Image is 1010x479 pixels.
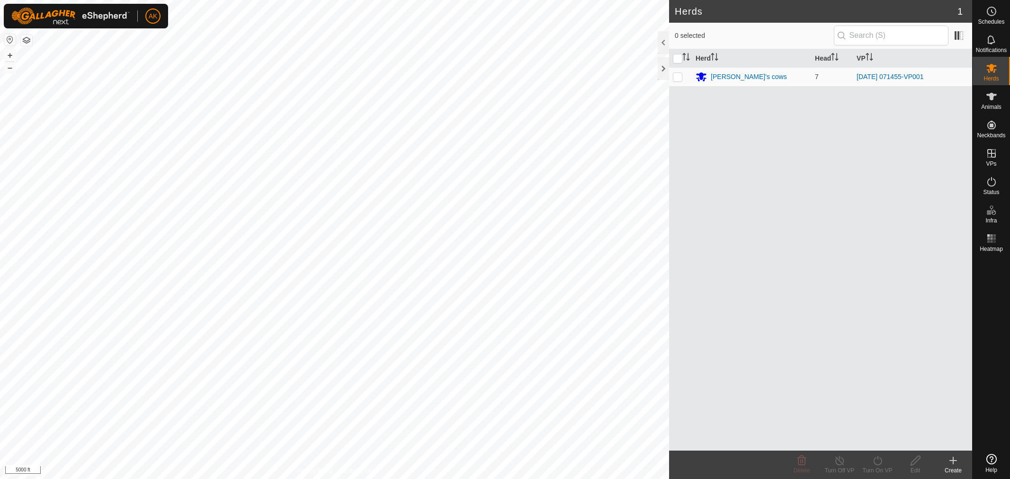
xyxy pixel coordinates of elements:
button: + [4,50,16,61]
span: Heatmap [980,246,1003,252]
p-sorticon: Activate to sort [682,54,690,62]
span: Status [983,189,999,195]
span: 0 selected [675,31,834,41]
div: Create [934,466,972,475]
div: [PERSON_NAME]'s cows [711,72,787,82]
span: Notifications [976,47,1007,53]
span: Herds [983,76,999,81]
a: Contact Us [344,467,372,475]
p-sorticon: Activate to sort [831,54,839,62]
div: Edit [896,466,934,475]
div: Turn Off VP [821,466,858,475]
span: Help [985,467,997,473]
th: Herd [692,49,811,68]
span: AK [149,11,158,21]
th: VP [853,49,972,68]
a: Privacy Policy [297,467,333,475]
span: Delete [794,467,810,474]
span: Schedules [978,19,1004,25]
th: Head [811,49,853,68]
button: – [4,62,16,73]
span: 7 [815,73,819,80]
input: Search (S) [834,26,948,45]
span: 1 [957,4,963,18]
div: Turn On VP [858,466,896,475]
span: Infra [985,218,997,223]
span: Animals [981,104,1001,110]
img: Gallagher Logo [11,8,130,25]
span: Neckbands [977,133,1005,138]
h2: Herds [675,6,957,17]
button: Reset Map [4,34,16,45]
a: [DATE] 071455-VP001 [857,73,923,80]
a: Help [973,450,1010,477]
span: VPs [986,161,996,167]
p-sorticon: Activate to sort [711,54,718,62]
button: Map Layers [21,35,32,46]
p-sorticon: Activate to sort [866,54,873,62]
